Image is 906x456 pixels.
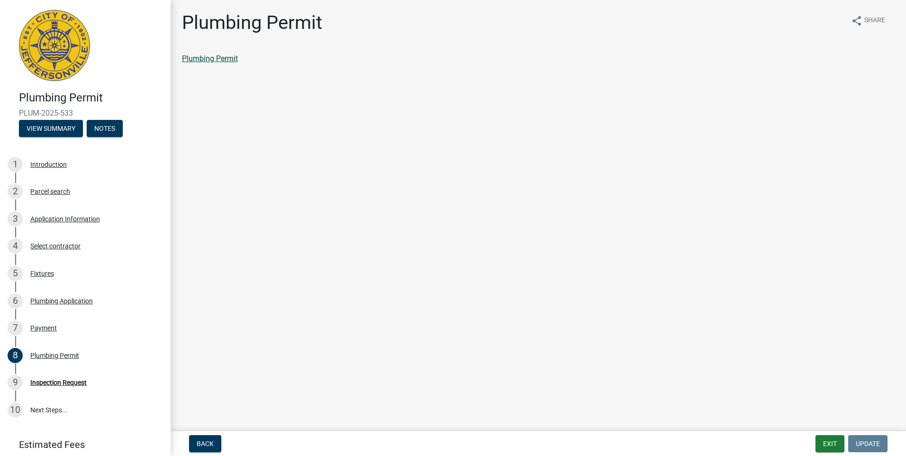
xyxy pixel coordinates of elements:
div: 7 [8,320,23,336]
div: Inspection Request [30,379,87,386]
button: Update [848,435,888,452]
div: 10 [8,402,23,418]
div: 6 [8,293,23,309]
h1: Plumbing Permit [182,11,322,34]
button: Back [189,435,221,452]
h4: Plumbing Permit [19,91,163,105]
span: Share [864,15,885,27]
wm-modal-confirm: Summary [19,125,83,133]
wm-modal-confirm: Notes [87,125,123,133]
div: Parcel search [30,188,70,195]
div: Select contractor [30,243,81,249]
span: PLUM-2025-533 [19,109,152,118]
div: Plumbing Application [30,298,93,304]
div: 1 [8,157,23,172]
img: City of Jeffersonville, Indiana [19,10,90,81]
div: 4 [8,238,23,254]
button: shareShare [843,11,893,30]
div: Payment [30,325,57,331]
div: Plumbing Permit [30,352,79,359]
button: Exit [815,435,844,452]
a: Estimated Fees [8,435,155,454]
button: Notes [87,120,123,137]
div: Application Information [30,216,100,222]
div: Fixtures [30,270,54,277]
button: View Summary [19,120,83,137]
i: share [851,15,862,27]
span: Back [197,440,214,447]
div: 2 [8,184,23,199]
div: 8 [8,348,23,363]
div: 5 [8,266,23,281]
div: Introduction [30,161,67,168]
a: Plumbing Permit [182,54,238,63]
span: Update [856,440,880,447]
div: 9 [8,375,23,390]
div: 3 [8,211,23,227]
